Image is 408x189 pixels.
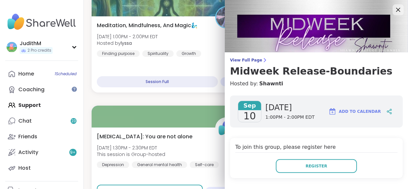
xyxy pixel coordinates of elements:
[97,162,129,168] div: Depression
[5,145,78,160] a: Activity9+
[142,50,174,57] div: Spirituality
[18,164,31,172] div: Host
[97,151,165,158] span: This session is Group-hosted
[176,50,201,57] div: Growth
[265,114,315,121] span: 1:00PM - 2:00PM EDT
[230,58,403,77] a: View Full PageMidweek Release-Boundaries
[97,22,198,29] span: Meditation, Mindfulness, And Magic🧞‍♂️
[97,133,192,141] span: [MEDICAL_DATA]: You are not alone
[243,110,256,122] span: 10
[18,117,32,125] div: Chat
[235,143,398,153] h4: To join this group, please register here
[328,108,336,115] img: ShareWell Logomark
[121,40,132,46] b: lyssa
[265,102,315,113] span: [DATE]
[5,10,78,33] img: ShareWell Nav Logo
[18,149,38,156] div: Activity
[18,133,37,140] div: Friends
[97,33,158,40] span: [DATE] 1:00PM - 2:00PM EDT
[190,162,219,168] div: Self-care
[326,104,384,119] button: Add to Calendar
[55,71,77,77] span: 1 Scheduled
[339,109,381,114] span: Add to Calendar
[276,159,357,173] button: Register
[97,145,165,151] span: [DATE] 1:30PM - 2:30PM EDT
[259,80,283,88] a: Shawnti
[238,101,261,110] span: Sep
[5,66,78,82] a: Home1Scheduled
[216,7,237,27] img: lyssa
[230,65,403,77] h3: Midweek Release-Boundaries
[230,58,403,63] span: View Full Page
[306,163,327,169] span: Register
[20,40,53,47] div: JudithM
[5,82,78,97] a: Coaching
[27,48,51,53] span: 2 Pro credits
[7,42,17,52] img: JudithM
[18,86,44,93] div: Coaching
[5,113,78,129] a: Chat23
[70,150,76,155] span: 9 +
[216,118,237,139] img: ShareWell
[5,129,78,145] a: Friends
[97,40,158,46] span: Hosted by
[5,160,78,176] a: Host
[72,87,77,92] iframe: Spotlight
[71,118,76,124] span: 23
[230,80,403,88] h4: Hosted by:
[18,70,34,77] div: Home
[97,76,218,87] div: Session Full
[97,50,140,57] div: Finding purpose
[132,162,187,168] div: General mental health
